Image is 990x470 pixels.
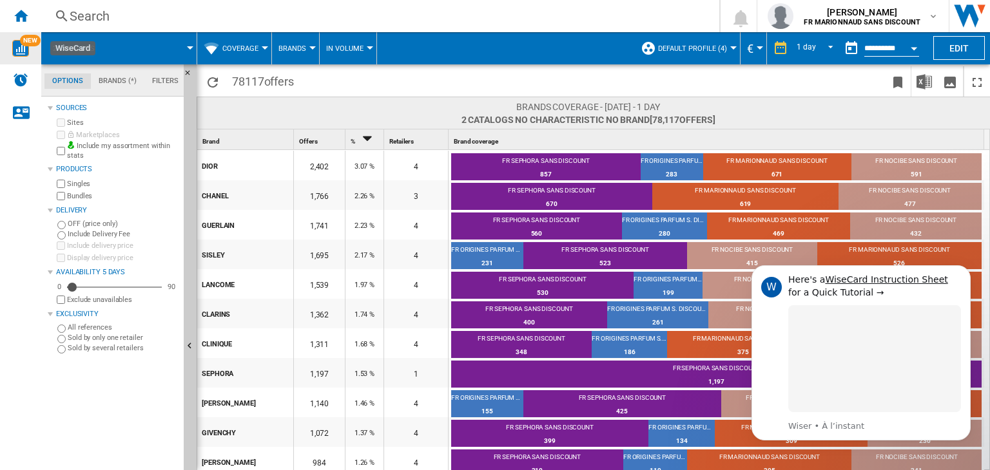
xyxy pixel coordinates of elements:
[708,305,846,316] div: FR NOCIBE SANS DISCOUNT
[652,186,838,198] div: FR MARIONNAUD SANS DISCOUNT
[917,74,932,89] img: excel-24x24.png
[345,210,383,240] div: 2.23 %
[747,42,753,55] span: €
[348,129,383,149] div: Sort Descending
[937,66,963,97] button: Download as image
[817,245,982,257] div: FR MARIONNAUD SANS DISCOUNT
[451,346,592,359] div: 348
[451,272,634,301] td: FR SEPHORA SANS DISCOUNT : 530 (34.44%)
[648,423,715,435] div: FR ORIGINES PARFUM S. DISCOUNT
[294,210,345,240] div: 1,741
[345,240,383,269] div: 2.17 %
[817,242,982,272] td: FR MARIONNAUD SANS DISCOUNT : 526 (31.03%)
[202,389,293,416] div: [PERSON_NAME]
[204,32,265,64] div: Coverage
[67,130,179,140] label: Marketplaces
[56,309,179,319] div: Exclusivity
[451,129,984,149] div: Brand coverage Sort None
[461,100,715,113] span: Brands coverage - [DATE] - 1 day
[326,32,370,64] div: In volume
[721,390,853,420] td: FR NOCIBE SANS DISCOUNT : 282 (24.74%)
[523,242,687,272] td: FR SEPHORA SANS DISCOUNT : 523 (30.86%)
[451,331,592,361] td: FR SEPHORA SANS DISCOUNT : 348 (26.54%)
[351,138,355,145] span: %
[451,245,523,257] div: FR ORIGINES PARFUM S. DISCOUNT
[622,212,707,242] td: FR ORIGINES PARFUM S. DISCOUNT : 280 (16.08%)
[451,405,523,418] div: 155
[389,138,414,145] span: Retailers
[451,275,634,287] div: FR SEPHORA SANS DISCOUNT
[687,242,817,272] td: FR NOCIBE SANS DISCOUNT : 415 (24.48%)
[667,331,819,361] td: FR MARIONNAUD SANS DISCOUNT : 375 (28.6%)
[57,180,65,188] input: Singles
[384,180,448,210] div: 3
[747,32,760,64] div: €
[56,205,179,216] div: Delivery
[523,245,687,257] div: FR SEPHORA SANS DISCOUNT
[57,231,66,240] input: Include Delivery Fee
[202,182,293,209] div: CHANEL
[70,7,686,25] div: Search
[451,453,623,464] div: FR SEPHORA SANS DISCOUNT
[707,212,850,242] td: FR MARIONNAUD SANS DISCOUNT : 469 (26.94%)
[795,38,839,59] md-select: REPORTS.WIZARD.STEPS.REPORT.STEPS.REPORT_OPTIONS.PERIOD: 1 day
[622,227,707,240] div: 280
[278,32,313,64] button: Brands
[68,323,179,332] label: All references
[296,129,345,149] div: Offers Sort None
[454,138,498,145] span: Brand coverage
[294,328,345,358] div: 1,311
[384,358,448,388] div: 1
[202,241,293,268] div: SISLEY
[345,328,383,358] div: 1.68 %
[299,138,317,145] span: Offers
[523,393,721,405] div: FR SEPHORA SANS DISCOUNT
[202,270,293,297] div: LANCOME
[68,343,179,353] label: Sold by several retailers
[804,6,920,19] span: [PERSON_NAME]
[57,324,66,333] input: All references
[451,257,523,270] div: 231
[356,138,377,145] span: Sort Descending
[839,186,982,198] div: FR NOCIBE SANS DISCOUNT
[641,168,703,181] div: 283
[294,180,345,210] div: 1,766
[708,316,846,329] div: 352
[451,390,523,420] td: FR ORIGINES PARFUM S. DISCOUNT : 155 (13.6%)
[703,153,851,183] td: FR MARIONNAUD SANS DISCOUNT : 671 (27.94%)
[451,198,652,211] div: 670
[348,129,383,149] div: % Sort Descending
[67,295,179,305] label: Exclude unavailables
[222,32,265,64] button: Coverage
[67,241,179,250] label: Include delivery price
[387,129,448,149] div: Retailers Sort None
[294,151,345,180] div: 2,402
[850,216,982,227] div: FR NOCIBE SANS DISCOUNT
[345,388,383,417] div: 1.46 %
[202,138,220,145] span: Brand
[451,287,634,299] div: 530
[703,156,851,168] div: FR MARIONNAUD SANS DISCOUNT
[451,129,984,149] div: Sort None
[345,151,383,180] div: 3.07 %
[851,168,982,181] div: 591
[384,299,448,328] div: 4
[451,242,523,272] td: FR ORIGINES PARFUM S. DISCOUNT : 231 (13.63%)
[667,346,819,359] div: 375
[641,32,733,64] div: Default profile (4)
[384,388,448,417] div: 4
[523,390,721,420] td: FR SEPHORA SANS DISCOUNT : 425 (37.28%)
[641,153,703,183] td: FR ORIGINES PARFUM S. DISCOUNT : 283 (11.78%)
[648,435,715,447] div: 134
[715,423,868,435] div: FR MARIONNAUD SANS DISCOUNT
[461,113,715,126] span: 2 catalogs No characteristic No brand
[451,216,622,227] div: FR SEPHORA SANS DISCOUNT
[451,186,652,198] div: FR SEPHORA SANS DISCOUNT
[592,334,667,346] div: FR ORIGINES PARFUM S. DISCOUNT
[715,420,868,449] td: FR MARIONNAUD SANS DISCOUNT : 309 (28.82%)
[715,435,868,447] div: 309
[451,153,641,183] td: FR SEPHORA SANS DISCOUNT : 857 (35.68%)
